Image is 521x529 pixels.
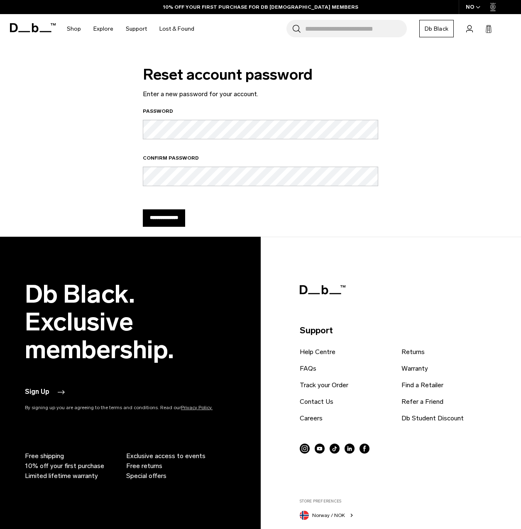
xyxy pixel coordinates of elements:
[300,347,335,357] a: Help Centre
[312,512,345,519] span: Norway / NOK
[143,154,199,162] label: Confirm Password
[300,397,333,407] a: Contact Us
[126,451,205,461] span: Exclusive access to events
[401,364,428,374] a: Warranty
[401,380,443,390] a: Find a Retailer
[126,461,162,471] span: Free returns
[25,387,66,397] button: Sign Up
[419,20,454,37] a: Db Black
[300,511,309,520] img: Norway
[300,498,496,504] label: Store Preferences
[143,107,173,115] label: Password
[300,324,496,337] p: Support
[25,280,221,364] h2: Db Black. Exclusive membership.
[25,404,221,411] p: By signing up you are agreeing to the terms and conditions. Read our
[61,14,201,44] nav: Main Navigation
[300,509,355,520] button: Norway Norway / NOK
[25,461,104,471] span: 10% off your first purchase
[126,471,166,481] span: Special offers
[25,451,64,461] span: Free shipping
[143,89,379,99] p: Enter a new password for your account.
[300,364,316,374] a: FAQs
[126,14,147,44] a: Support
[181,405,213,410] a: Privacy Policy.
[300,380,348,390] a: Track your Order
[143,63,379,86] h1: Reset account password
[25,471,98,481] span: Limited lifetime warranty
[401,397,443,407] a: Refer a Friend
[67,14,81,44] a: Shop
[401,347,425,357] a: Returns
[93,14,113,44] a: Explore
[300,413,323,423] a: Careers
[401,413,464,423] a: Db Student Discount
[159,14,194,44] a: Lost & Found
[163,3,358,11] a: 10% OFF YOUR FIRST PURCHASE FOR DB [DEMOGRAPHIC_DATA] MEMBERS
